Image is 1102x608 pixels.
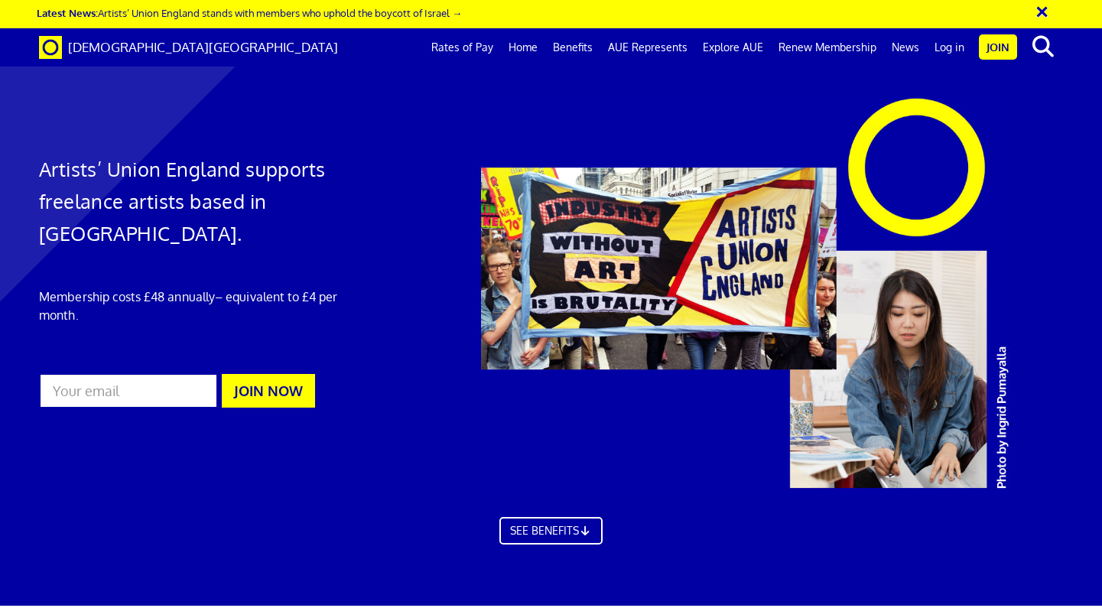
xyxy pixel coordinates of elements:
a: Log in [927,28,972,67]
button: JOIN NOW [222,374,315,408]
a: Rates of Pay [424,28,501,67]
span: [DEMOGRAPHIC_DATA][GEOGRAPHIC_DATA] [68,39,338,55]
a: Brand [DEMOGRAPHIC_DATA][GEOGRAPHIC_DATA] [28,28,349,67]
a: Join [979,34,1017,60]
a: AUE Represents [600,28,695,67]
a: Benefits [545,28,600,67]
a: Renew Membership [771,28,884,67]
a: SEE BENEFITS [499,517,603,545]
a: Home [501,28,545,67]
input: Your email [39,373,218,408]
a: News [884,28,927,67]
h1: Artists’ Union England supports freelance artists based in [GEOGRAPHIC_DATA]. [39,153,365,249]
strong: Latest News: [37,6,98,19]
a: Latest News:Artists’ Union England stands with members who uphold the boycott of Israel → [37,6,462,19]
button: search [1020,31,1067,63]
p: Membership costs £48 annually – equivalent to £4 per month. [39,288,365,324]
a: Explore AUE [695,28,771,67]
